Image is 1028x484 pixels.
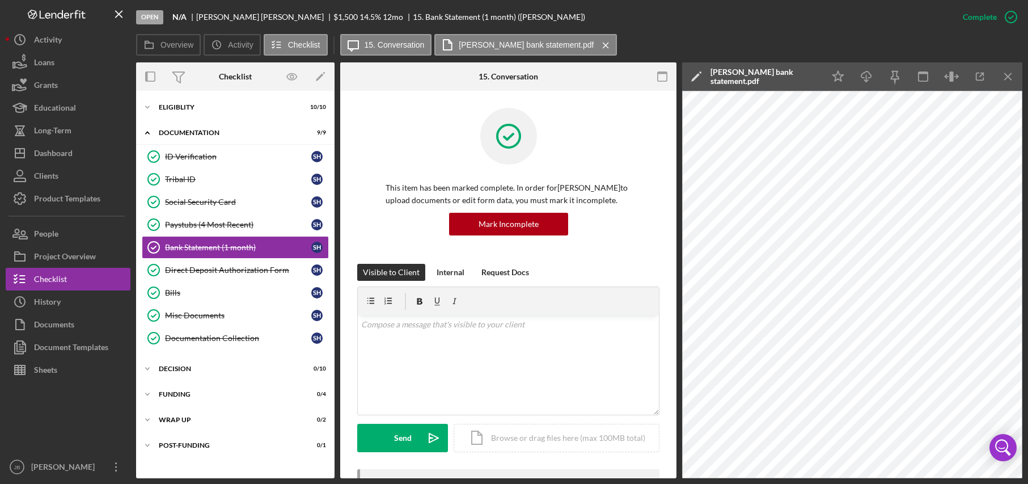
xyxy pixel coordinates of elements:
[6,313,130,336] button: Documents
[434,34,617,56] button: [PERSON_NAME] bank statement.pdf
[6,359,130,381] button: Sheets
[34,359,57,384] div: Sheets
[963,6,997,28] div: Complete
[6,245,130,268] button: Project Overview
[264,34,328,56] button: Checklist
[363,264,420,281] div: Visible to Client
[306,442,326,449] div: 0 / 1
[6,51,130,74] button: Loans
[311,264,323,276] div: S H
[431,264,470,281] button: Internal
[306,104,326,111] div: 10 / 10
[34,222,58,248] div: People
[34,51,54,77] div: Loans
[311,196,323,208] div: S H
[365,40,425,49] label: 15. Conversation
[34,336,108,361] div: Document Templates
[34,291,61,316] div: History
[479,213,539,235] div: Mark Incomplete
[34,142,73,167] div: Dashboard
[311,287,323,298] div: S H
[6,74,130,96] button: Grants
[34,268,67,293] div: Checklist
[34,313,74,339] div: Documents
[340,34,432,56] button: 15. Conversation
[951,6,1022,28] button: Complete
[459,40,594,49] label: [PERSON_NAME] bank statement.pdf
[311,151,323,162] div: S H
[172,12,187,22] b: N/A
[359,12,381,22] div: 14.5 %
[306,391,326,398] div: 0 / 4
[165,220,311,229] div: Paystubs (4 Most Recent)
[14,464,20,470] text: JB
[449,213,568,235] button: Mark Incomplete
[311,242,323,253] div: S H
[6,456,130,478] button: JB[PERSON_NAME]
[6,96,130,119] button: Educational
[165,288,311,297] div: Bills
[219,72,252,81] div: Checklist
[333,12,358,22] span: $1,500
[165,243,311,252] div: Bank Statement (1 month)
[311,219,323,230] div: S H
[6,268,130,291] button: Checklist
[159,442,298,449] div: Post-Funding
[437,264,464,281] div: Internal
[34,119,71,145] div: Long-Term
[28,456,102,481] div: [PERSON_NAME]
[165,266,311,275] div: Direct Deposit Authorization Form
[311,174,323,185] div: S H
[142,281,329,304] a: BillsSH
[6,187,130,210] button: Product Templates
[165,334,311,343] div: Documentation Collection
[6,336,130,359] button: Document Templates
[159,416,298,423] div: Wrap up
[394,424,412,452] div: Send
[228,40,253,49] label: Activity
[34,165,58,190] div: Clients
[165,152,311,161] div: ID Verification
[989,434,1017,461] div: Open Intercom Messenger
[165,175,311,184] div: Tribal ID
[6,28,130,51] button: Activity
[142,327,329,350] a: Documentation CollectionSH
[142,213,329,236] a: Paystubs (4 Most Recent)SH
[142,191,329,213] a: Social Security CardSH
[413,12,585,22] div: 15. Bank Statement (1 month) ([PERSON_NAME])
[6,142,130,165] button: Dashboard
[159,391,298,398] div: Funding
[142,259,329,281] a: Direct Deposit Authorization FormSH
[306,129,326,136] div: 9 / 9
[6,291,130,313] button: History
[481,264,529,281] div: Request Docs
[159,104,298,111] div: Eligiblity
[311,310,323,321] div: S H
[6,119,130,142] a: Long-Term
[142,304,329,327] a: Misc DocumentsSH
[165,311,311,320] div: Misc Documents
[710,68,818,86] div: [PERSON_NAME] bank statement.pdf
[142,145,329,168] a: ID VerificationSH
[306,416,326,423] div: 0 / 2
[196,12,333,22] div: [PERSON_NAME] [PERSON_NAME]
[34,245,96,271] div: Project Overview
[136,34,201,56] button: Overview
[6,222,130,245] button: People
[34,74,58,99] div: Grants
[6,165,130,187] a: Clients
[311,333,323,344] div: S H
[142,168,329,191] a: Tribal IDSH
